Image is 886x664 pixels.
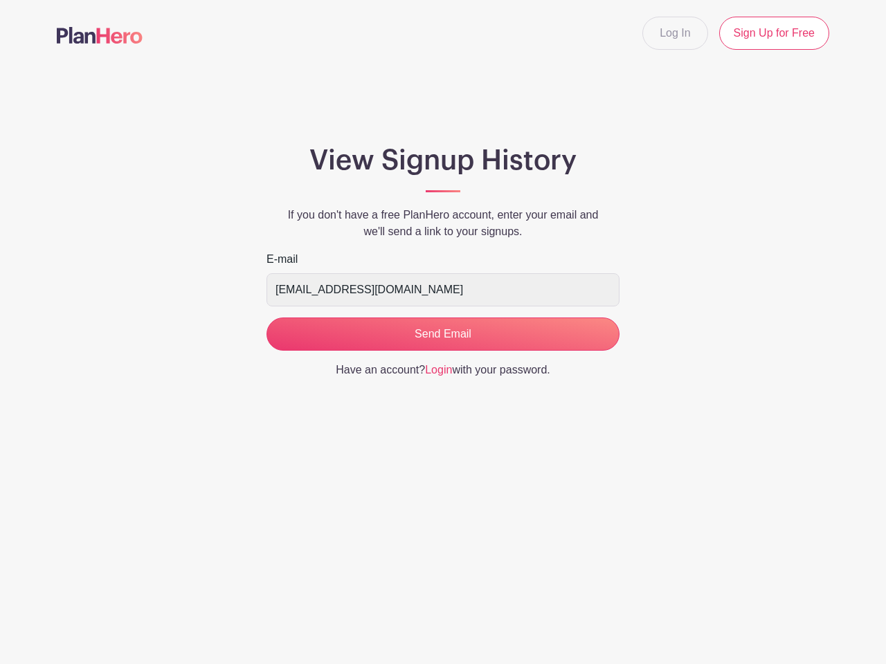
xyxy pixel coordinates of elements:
label: E-mail [266,251,298,268]
a: Log In [642,17,707,50]
a: Sign Up for Free [719,17,829,50]
input: e.g. julie@eventco.com [266,273,620,306]
p: If you don't have a free PlanHero account, enter your email and we'll send a link to your signups. [266,207,620,240]
h1: View Signup History [266,144,620,177]
img: logo-507f7623f17ff9eddc593b1ce0a138ce2505c220e1c5a4e2b4648c50719b7d32.svg [57,27,143,44]
a: Login [425,364,452,376]
input: Send Email [266,317,620,351]
p: Have an account? with your password. [266,362,620,378]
